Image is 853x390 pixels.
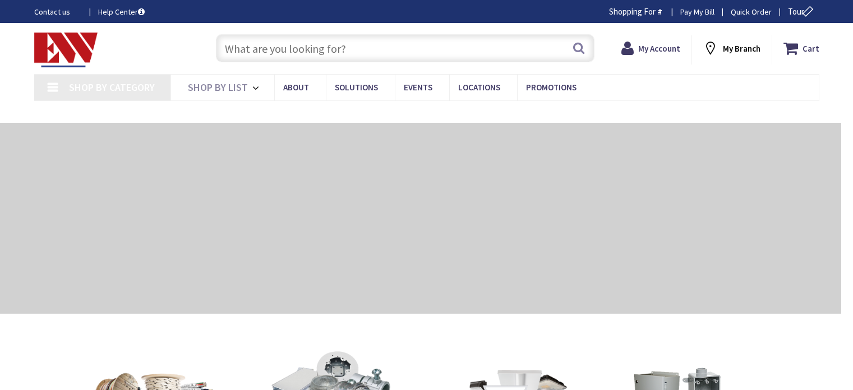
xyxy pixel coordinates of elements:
a: Quick Order [731,6,772,17]
span: Promotions [526,82,577,93]
input: What are you looking for? [216,34,594,62]
span: Events [404,82,432,93]
span: About [283,82,309,93]
span: Solutions [335,82,378,93]
a: Cart [783,38,819,58]
span: Tour [788,6,817,17]
img: Electrical Wholesalers, Inc. [34,33,98,67]
div: My Branch [703,38,760,58]
a: My Account [621,38,680,58]
a: Pay My Bill [680,6,714,17]
span: Shop By Category [69,81,155,94]
span: Shop By List [188,81,248,94]
a: Help Center [98,6,145,17]
strong: # [657,6,662,17]
span: Locations [458,82,500,93]
a: Contact us [34,6,80,17]
strong: My Account [638,43,680,54]
span: Shopping For [609,6,656,17]
strong: My Branch [723,43,760,54]
strong: Cart [803,38,819,58]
